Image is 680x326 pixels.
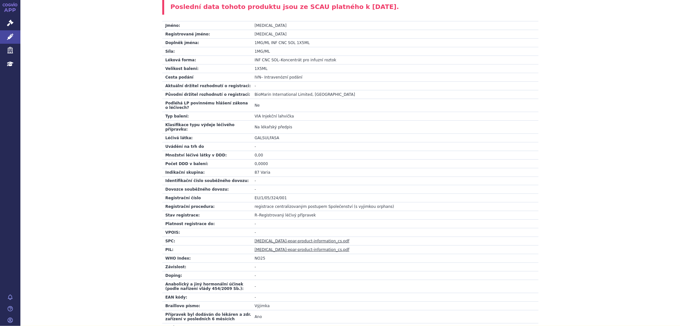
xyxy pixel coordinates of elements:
[252,220,538,228] td: -
[252,64,538,73] td: 1X5ML
[162,81,252,90] td: Aktuální držitel rozhodnutí o registraci:
[162,302,252,310] td: Braillovo písmo:
[252,293,538,302] td: -
[162,168,252,177] td: Indikační skupina:
[259,213,316,217] span: Registrovaný léčivý přípravek
[252,73,538,81] td: – Intravenózní podání
[252,263,538,271] td: -
[162,211,252,220] td: Stav registrace:
[162,280,252,293] td: Anabolický a jiný hormonální účinek (podle nařízení vlády 454/2009 Sb.):
[252,133,538,142] td: GALSULFASA
[162,246,252,254] td: PIL:
[252,38,538,47] td: 1MG/ML INF CNC SOL 1X5ML
[252,30,538,38] td: [MEDICAL_DATA]
[252,280,538,293] td: -
[255,239,349,243] a: [MEDICAL_DATA]-epar-product-information_cs.pdf
[252,21,538,30] td: [MEDICAL_DATA]
[252,142,538,151] td: -
[162,194,252,202] td: Registrační číslo
[252,47,538,56] td: 1MG/ML
[162,133,252,142] td: Léčivá látka:
[255,315,262,319] span: Ano
[162,90,252,99] td: Původní držitel rozhodnutí o registraci:
[162,142,252,151] td: Uvádění na trh do
[162,310,252,323] td: Přípravek byl dodáván do lékáren a zdr. zařízení v posledních 6 měsících
[162,38,252,47] td: Doplněk jména:
[162,185,252,194] td: Dovozce souběžného dovozu:
[162,151,252,159] td: Množství léčivé látky v DDD:
[162,228,252,237] td: VPOIS:
[162,21,252,30] td: Jméno:
[162,220,252,228] td: Platnost registrace do:
[252,302,538,310] td: Výjimka
[262,114,294,118] span: Injekční lahvička
[252,99,538,112] td: Ne
[252,185,538,194] td: -
[162,47,252,56] td: Síla:
[261,170,270,175] span: Varia
[162,112,252,120] td: Typ balení:
[162,120,252,133] td: Klasifikace typu výdeje léčivého přípravku:
[162,159,252,168] td: Počet DDD v balení:
[255,153,263,157] span: 0,00
[162,263,252,271] td: Závislost:
[252,81,538,90] td: -
[252,56,538,64] td: –
[162,237,252,246] td: SPC:
[252,202,538,211] td: registrace centralizovaným postupem Společenství (s vyjimkou orphans)
[252,159,538,168] td: 0,0000
[252,271,538,280] td: -
[162,177,252,185] td: Identifikační číslo souběžného dovozu:
[255,170,260,175] span: 87
[255,114,261,118] span: VIA
[252,120,538,133] td: Na lékařský předpis
[252,254,538,263] td: NO25
[162,254,252,263] td: WHO Index:
[252,211,538,220] td: –
[162,293,252,302] td: EAN kódy:
[252,228,538,237] td: -
[162,30,252,38] td: Registrované jméno:
[162,64,252,73] td: Velikost balení:
[255,247,349,252] a: [MEDICAL_DATA]-epar-product-information_cs.pdf
[162,271,252,280] td: Doping:
[281,58,336,62] span: Koncentrát pro infuzní roztok
[252,177,538,185] td: -
[252,194,538,202] td: EU/1/05/324/001
[255,75,261,80] span: IVN
[162,73,252,81] td: Cesta podání
[255,58,279,62] span: INF CNC SOL
[255,213,257,217] span: R
[162,99,252,112] td: Podléhá LP povinnému hlášení zákona o léčivech?
[252,90,538,99] td: BioMarin International Limited, [GEOGRAPHIC_DATA]
[162,56,252,64] td: Léková forma:
[162,202,252,211] td: Registrační procedura:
